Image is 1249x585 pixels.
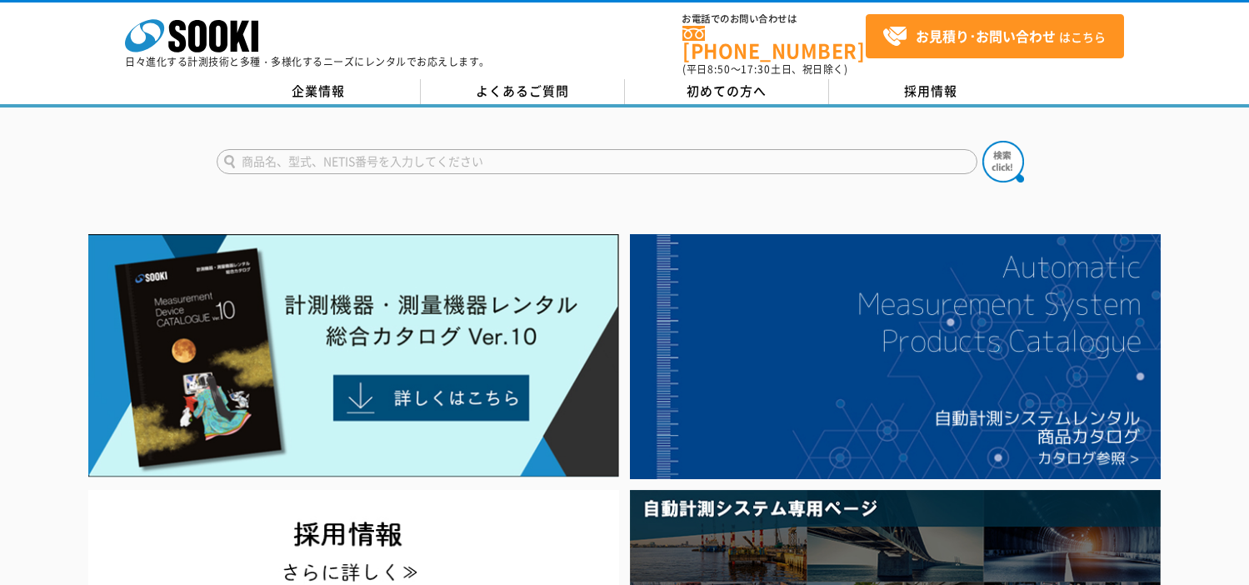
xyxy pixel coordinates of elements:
[982,141,1024,182] img: btn_search.png
[687,82,767,100] span: 初めての方へ
[741,62,771,77] span: 17:30
[682,26,866,60] a: [PHONE_NUMBER]
[421,79,625,104] a: よくあるご質問
[88,234,619,477] img: Catalog Ver10
[125,57,490,67] p: 日々進化する計測技術と多種・多様化するニーズにレンタルでお応えします。
[882,24,1106,49] span: はこちら
[630,234,1161,479] img: 自動計測システムカタログ
[682,14,866,24] span: お電話でのお問い合わせは
[866,14,1124,58] a: お見積り･お問い合わせはこちら
[217,79,421,104] a: 企業情報
[217,149,977,174] input: 商品名、型式、NETIS番号を入力してください
[829,79,1033,104] a: 採用情報
[625,79,829,104] a: 初めての方へ
[916,26,1056,46] strong: お見積り･お問い合わせ
[682,62,847,77] span: (平日 ～ 土日、祝日除く)
[707,62,731,77] span: 8:50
